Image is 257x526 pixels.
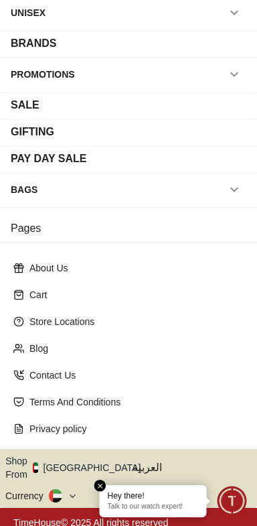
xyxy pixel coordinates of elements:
[29,315,238,328] p: Store Locations
[29,422,238,436] p: Privacy policy
[5,454,151,481] button: Shop From[GEOGRAPHIC_DATA]
[11,1,46,25] div: UNISEX
[133,454,252,481] button: العربية
[33,462,38,473] img: United Arab Emirates
[11,151,87,167] div: PAY DAY SALE
[11,178,37,202] div: BAGS
[11,36,56,52] div: BRANDS
[108,503,199,512] p: Talk to our watch expert!
[94,480,106,492] em: Close tooltip
[29,261,238,275] p: About Us
[11,124,54,140] div: GIFTING
[11,97,39,113] div: SALE
[29,395,238,409] p: Terms And Conditions
[29,342,238,355] p: Blog
[108,490,199,501] div: Hey there!
[29,369,238,382] p: Contact Us
[5,489,49,503] div: Currency
[133,460,252,476] span: العربية
[218,486,247,516] div: Chat Widget
[29,288,238,302] p: Cart
[11,62,75,86] div: PROMOTIONS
